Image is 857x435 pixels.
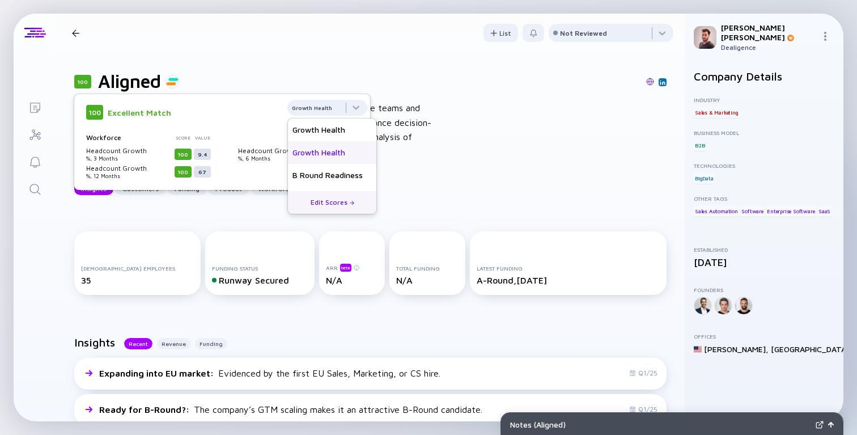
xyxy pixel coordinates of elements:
span: Expanding into EU market : [99,368,216,378]
div: [DEMOGRAPHIC_DATA] Employees [81,265,194,272]
div: Total Funding [396,265,459,272]
div: A-Round, [DATE] [477,275,660,285]
div: Sales & Marketing [694,107,740,118]
div: [DATE] [694,256,834,268]
button: Insights [74,181,113,195]
span: Ready for B-Round? : [99,404,192,415]
div: N/A [396,275,459,285]
div: B Round Readiness [288,164,376,187]
div: Funding Status [212,265,308,272]
div: Workforce [86,133,172,142]
div: Offices [694,333,834,340]
div: 100 [86,105,103,120]
div: BigData [694,172,715,184]
img: Aligned Linkedin Page [660,79,665,85]
a: Search [14,175,56,202]
div: Headcount Growth [86,146,172,155]
div: Q1/25 [629,405,657,413]
div: 100 [175,166,192,178]
div: 100 [74,75,91,88]
button: Product [209,181,249,195]
div: B2B [694,140,706,151]
div: Evidenced by the first EU Sales, Marketing, or CS hire. [99,368,440,378]
div: Latest Funding [477,265,660,272]
button: Customers [116,181,166,195]
div: Software [740,205,764,217]
img: United States Flag [694,345,702,353]
div: ARR [326,263,378,272]
div: Excellent Match [108,108,171,117]
div: Growth Health [288,119,376,141]
div: Other Tags [694,195,834,202]
img: Expand Notes [816,421,824,429]
div: % , 6 Months [238,155,324,162]
div: 35 [81,275,194,285]
div: Headcount Growth [238,146,324,155]
div: Headcount Growth [86,164,172,172]
div: Score [175,135,192,141]
button: Recent [124,338,152,349]
div: 67 [194,166,211,178]
div: Sales Automation [694,205,739,217]
div: [GEOGRAPHIC_DATA] [771,344,849,354]
img: Gil Profile Picture [694,26,716,49]
div: Dealigence [721,43,816,52]
div: Q1/25 [629,369,657,377]
div: N/A [326,275,378,285]
div: Business Model [694,129,834,136]
div: Growth Health [288,141,376,164]
img: Open Notes [828,422,834,428]
div: SaaS [817,205,831,217]
img: Menu [821,32,830,41]
button: Funding [195,338,227,349]
img: Aligned Website [646,78,654,86]
div: Value [194,135,211,141]
div: Edit Scores [288,191,376,214]
button: Workforce [251,181,300,195]
div: Technologies [694,162,834,169]
div: % , 3 Months [86,155,172,162]
div: Not Reviewed [560,29,607,37]
h2: Company Details [694,70,834,83]
a: Investor Map [14,120,56,147]
div: 9.4 [194,149,211,160]
div: Established [694,246,834,253]
h2: Insights [74,336,115,349]
div: Notes ( Aligned ) [510,420,811,429]
div: Enterprise Software [766,205,816,217]
div: 100 [175,149,192,160]
div: The company’s GTM scaling makes it an attractive B-Round candidate. [99,404,482,415]
div: Runway Secured [212,275,308,285]
button: Funding [168,181,206,195]
div: % , 12 Months [86,172,172,179]
div: beta [340,264,351,272]
div: Industry [694,96,834,103]
div: Founders [694,286,834,293]
button: Revenue [157,338,190,349]
div: [PERSON_NAME] , [704,344,769,354]
a: Lists [14,93,56,120]
h1: Aligned [98,70,161,92]
div: [PERSON_NAME] [PERSON_NAME] [721,23,816,42]
a: Reminders [14,147,56,175]
button: List [483,24,518,42]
